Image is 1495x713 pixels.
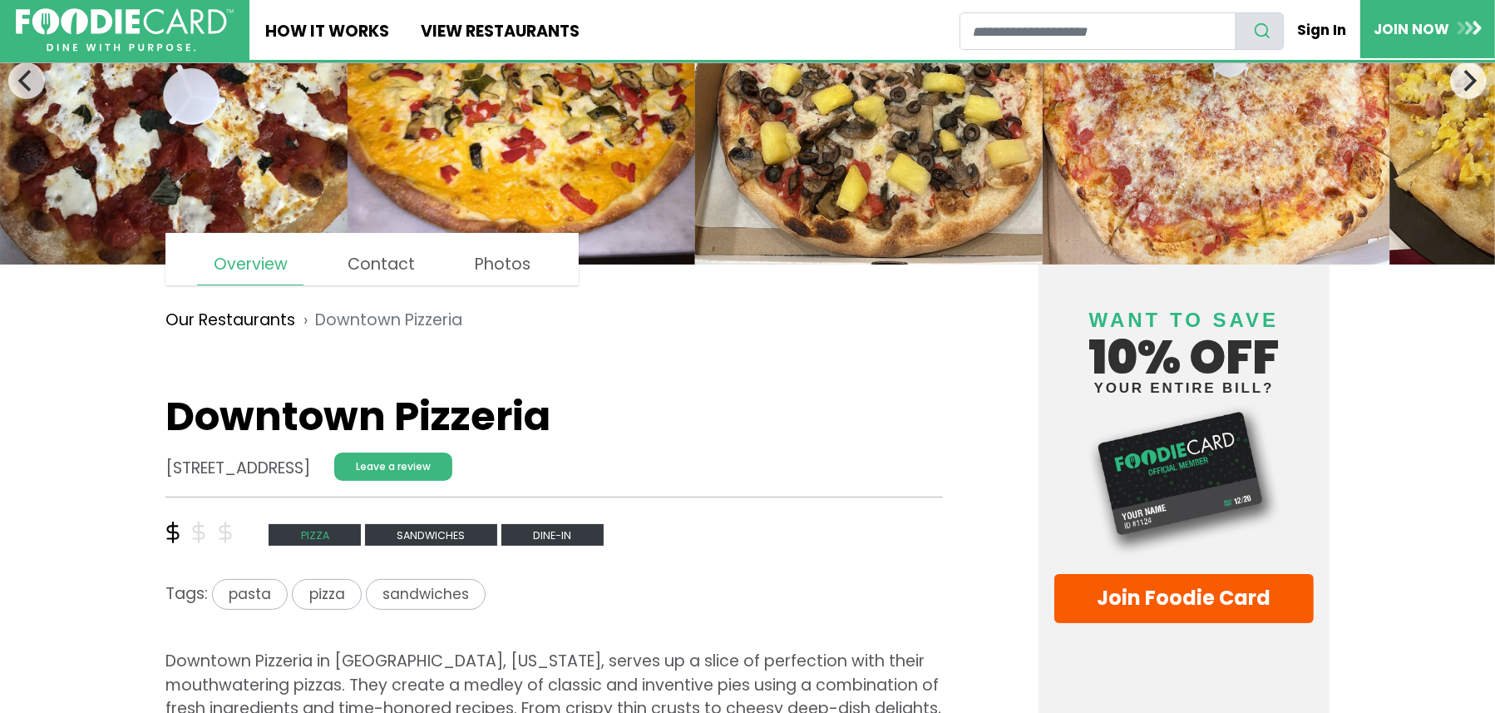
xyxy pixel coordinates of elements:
[366,582,486,605] a: sandwiches
[295,309,462,333] li: Downtown Pizzeria
[269,524,361,547] span: pizza
[459,245,546,285] a: Photos
[365,522,501,545] a: sandwiches
[292,579,361,610] span: pizza
[269,522,365,545] a: pizza
[1450,62,1487,99] button: Next
[1089,309,1279,331] span: Want to save
[960,12,1236,50] input: restaurant search
[165,579,943,617] div: Tags:
[1054,574,1314,623] a: Join Foodie Card
[16,8,234,52] img: FoodieCard; Eat, Drink, Save, Donate
[165,296,943,344] nav: breadcrumb
[366,579,486,610] span: sandwiches
[1054,288,1314,395] h4: 10% off
[1236,12,1284,50] button: search
[292,582,365,605] a: pizza
[212,579,288,610] span: pasta
[1054,404,1314,557] img: Foodie Card
[197,245,303,285] a: Overview
[365,524,497,547] span: sandwiches
[8,62,45,99] button: Previous
[501,524,604,547] span: Dine-in
[165,233,579,285] nav: page links
[1284,12,1360,48] a: Sign In
[501,522,604,545] a: Dine-in
[332,245,431,285] a: Contact
[165,393,943,441] h1: Downtown Pizzeria
[208,582,292,605] a: pasta
[334,453,452,481] a: Leave a review
[165,457,310,481] address: [STREET_ADDRESS]
[1054,381,1314,395] small: your entire bill?
[165,309,295,333] a: Our Restaurants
